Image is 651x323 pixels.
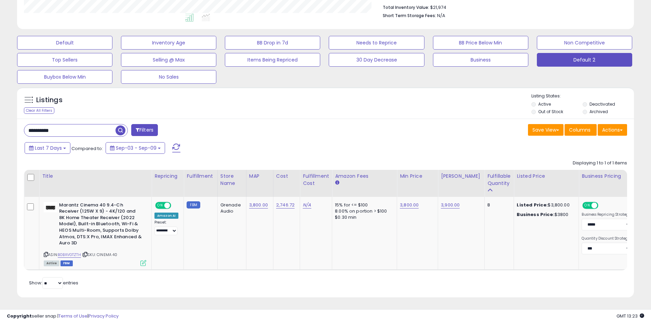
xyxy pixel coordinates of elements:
[187,201,200,208] small: FBM
[433,36,528,50] button: BB Price Below Min
[225,36,320,50] button: BB Drop in 7d
[329,53,424,67] button: 30 Day Decrease
[441,202,460,208] a: 3,900.00
[225,53,320,67] button: Items Being Repriced
[487,173,511,187] div: Fulfillable Quantity
[7,313,119,320] div: seller snap | |
[538,101,551,107] label: Active
[437,12,445,19] span: N/A
[249,173,270,180] div: MAP
[531,93,634,99] p: Listing States:
[249,202,268,208] a: 3,800.00
[569,126,591,133] span: Columns
[17,36,112,50] button: Default
[528,124,564,136] button: Save View
[121,53,216,67] button: Selling @ Max
[329,36,424,50] button: Needs to Reprice
[60,260,73,266] span: FBM
[517,211,554,218] b: Business Price:
[589,109,608,115] label: Archived
[335,180,339,186] small: Amazon Fees.
[303,202,311,208] a: N/A
[121,36,216,50] button: Inventory Age
[59,202,142,248] b: Marantz Cinema 40 9.4-Ch Receiver (125W X 9) - 4K/120 and 8K Home Theater Receiver (2022 Model), ...
[538,109,563,115] label: Out of Stock
[537,53,632,67] button: Default 2
[335,214,392,220] div: $0.30 min
[58,252,81,258] a: B0BXVGTZTH
[131,124,158,136] button: Filters
[400,173,435,180] div: Min Price
[616,313,644,319] span: 2025-09-17 13:23 GMT
[25,142,70,154] button: Last 7 Days
[441,173,482,180] div: [PERSON_NAME]
[582,212,631,217] label: Business Repricing Strategy:
[7,313,32,319] strong: Copyright
[17,70,112,84] button: Buybox Below Min
[116,145,157,151] span: Sep-03 - Sep-09
[24,107,54,114] div: Clear All Filters
[276,173,297,180] div: Cost
[36,95,63,105] h5: Listings
[220,202,241,214] div: Grenade Audio
[517,212,573,218] div: $3800
[383,4,429,10] b: Total Inventory Value:
[58,313,87,319] a: Terms of Use
[82,252,118,257] span: | SKU: CINEMA 40
[44,260,59,266] span: All listings currently available for purchase on Amazon
[154,213,178,219] div: Amazon AI
[400,202,419,208] a: 3,800.00
[487,202,508,208] div: 8
[335,202,392,208] div: 15% for <= $100
[106,142,165,154] button: Sep-03 - Sep-09
[517,173,576,180] div: Listed Price
[565,124,597,136] button: Columns
[517,202,573,208] div: $3,800.00
[573,160,627,166] div: Displaying 1 to 1 of 1 items
[17,53,112,67] button: Top Sellers
[42,173,149,180] div: Title
[383,13,436,18] b: Short Term Storage Fees:
[121,70,216,84] button: No Sales
[71,145,103,152] span: Compared to:
[156,202,164,208] span: ON
[537,36,632,50] button: Non Competitive
[383,3,622,11] li: $21,974
[598,124,627,136] button: Actions
[154,220,178,235] div: Preset:
[597,202,608,208] span: OFF
[335,173,394,180] div: Amazon Fees
[29,280,78,286] span: Show: entries
[154,173,181,180] div: Repricing
[170,202,181,208] span: OFF
[89,313,119,319] a: Privacy Policy
[44,202,57,212] img: 21rAYrZlUvL._SL40_.jpg
[589,101,615,107] label: Deactivated
[303,173,329,187] div: Fulfillment Cost
[35,145,62,151] span: Last 7 Days
[517,202,548,208] b: Listed Price:
[583,202,592,208] span: ON
[220,173,243,187] div: Store Name
[582,236,631,241] label: Quantity Discount Strategy:
[44,202,146,266] div: ASIN:
[276,202,295,208] a: 2,746.72
[582,173,651,180] div: Business Pricing
[187,173,214,180] div: Fulfillment
[433,53,528,67] button: Business
[335,208,392,214] div: 8.00% on portion > $100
